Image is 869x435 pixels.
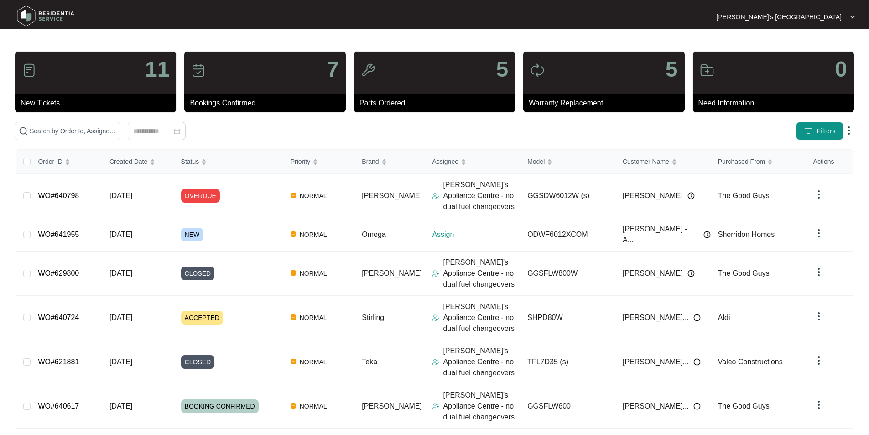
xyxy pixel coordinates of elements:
[703,231,711,238] img: Info icon
[30,126,116,136] input: Search by Order Id, Assignee Name, Customer Name, Brand and Model
[109,314,132,321] span: [DATE]
[530,63,545,78] img: icon
[700,63,714,78] img: icon
[432,358,439,366] img: Assigner Icon
[623,401,689,412] span: [PERSON_NAME]...
[359,98,515,109] p: Parts Ordered
[38,192,79,199] a: WO#640798
[711,150,806,174] th: Purchased From
[181,228,203,241] span: NEW
[109,192,132,199] span: [DATE]
[38,231,79,238] a: WO#641955
[520,174,615,218] td: GGSDW6012W (s)
[38,402,79,410] a: WO#640617
[687,192,695,199] img: Info icon
[520,384,615,429] td: GGSFLW600
[813,311,824,322] img: dropdown arrow
[693,314,701,321] img: Info icon
[520,296,615,340] td: SHPD80W
[520,252,615,296] td: GGSFLW800W
[718,157,765,167] span: Purchased From
[843,125,854,136] img: dropdown arrow
[22,63,36,78] img: icon
[718,192,770,199] span: The Good Guys
[31,150,102,174] th: Order ID
[283,150,355,174] th: Priority
[443,301,520,334] p: [PERSON_NAME]'s Appliance Centre - no dual fuel changeovers
[496,58,508,80] p: 5
[443,346,520,378] p: [PERSON_NAME]'s Appliance Centre - no dual fuel changeovers
[443,179,520,212] p: [PERSON_NAME]'s Appliance Centre - no dual fuel changeovers
[529,98,684,109] p: Warranty Replacement
[698,98,854,109] p: Need Information
[718,402,770,410] span: The Good Guys
[362,157,379,167] span: Brand
[19,126,28,136] img: search-icon
[291,359,296,364] img: Vercel Logo
[109,157,147,167] span: Created Date
[432,314,439,321] img: Assigner Icon
[520,218,615,252] td: ODWF6012XCOM
[693,358,701,366] img: Info icon
[718,314,730,321] span: Aldi
[813,228,824,239] img: dropdown arrow
[109,231,132,238] span: [DATE]
[181,399,259,413] span: BOOKING CONFIRMED
[813,355,824,366] img: dropdown arrow
[354,150,425,174] th: Brand
[21,98,176,109] p: New Tickets
[623,224,699,246] span: [PERSON_NAME] - A...
[291,314,296,320] img: Vercel Logo
[806,150,853,174] th: Actions
[327,58,339,80] p: 7
[623,268,683,279] span: [PERSON_NAME]
[718,358,783,366] span: Valeo Constructions
[181,267,215,280] span: CLOSED
[102,150,174,174] th: Created Date
[432,270,439,277] img: Assigner Icon
[109,358,132,366] span: [DATE]
[432,229,520,240] p: Assign
[291,403,296,409] img: Vercel Logo
[296,190,331,201] span: NORMAL
[296,312,331,323] span: NORMAL
[623,190,683,201] span: [PERSON_NAME]
[813,189,824,200] img: dropdown arrow
[362,192,422,199] span: [PERSON_NAME]
[109,269,132,277] span: [DATE]
[181,189,220,203] span: OVERDUE
[362,402,422,410] span: [PERSON_NAME]
[296,229,331,240] span: NORMAL
[796,122,843,140] button: filter iconFilters
[109,402,132,410] span: [DATE]
[425,150,520,174] th: Assignee
[38,157,62,167] span: Order ID
[291,157,311,167] span: Priority
[190,98,345,109] p: Bookings Confirmed
[362,231,385,238] span: Omega
[181,311,223,325] span: ACCEPTED
[693,403,701,410] img: Info icon
[718,269,770,277] span: The Good Guys
[296,268,331,279] span: NORMAL
[291,270,296,276] img: Vercel Logo
[520,340,615,384] td: TFL7D35 (s)
[804,126,813,136] img: filter icon
[362,358,377,366] span: Teka
[850,15,855,19] img: dropdown arrow
[181,157,199,167] span: Status
[443,390,520,423] p: [PERSON_NAME]'s Appliance Centre - no dual fuel changeovers
[520,150,615,174] th: Model
[181,355,215,369] span: CLOSED
[296,401,331,412] span: NORMAL
[191,63,206,78] img: icon
[615,150,711,174] th: Customer Name
[817,126,836,136] span: Filters
[296,356,331,367] span: NORMAL
[443,257,520,290] p: [PERSON_NAME]'s Appliance Centre - no dual fuel changeovers
[362,314,384,321] span: Stirling
[813,267,824,278] img: dropdown arrow
[835,58,847,80] p: 0
[717,12,842,21] p: [PERSON_NAME]'s [GEOGRAPHIC_DATA]
[38,358,79,366] a: WO#621881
